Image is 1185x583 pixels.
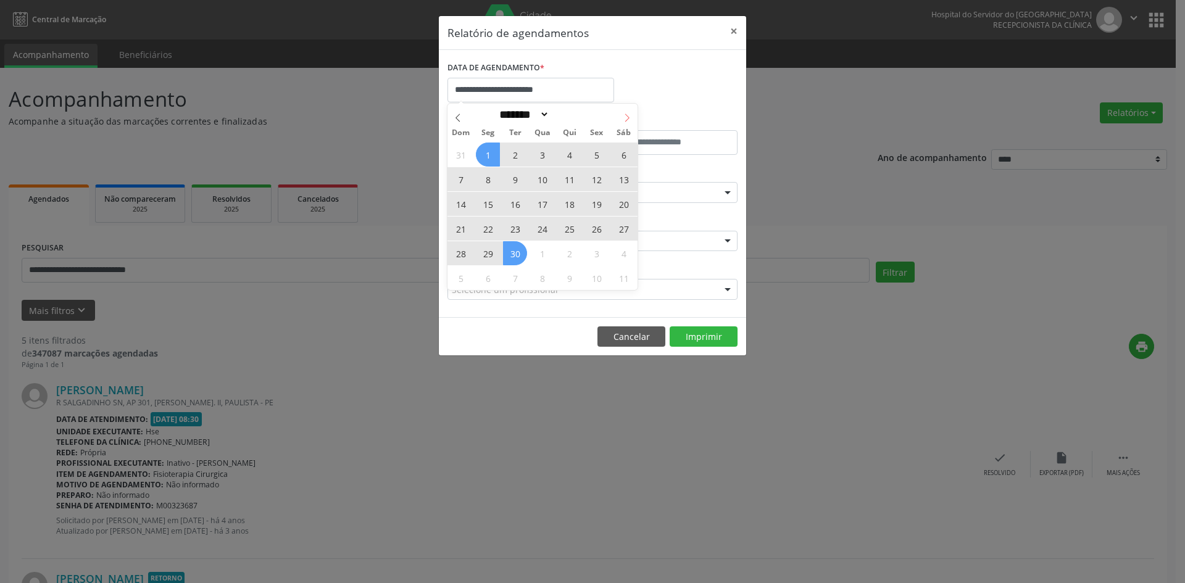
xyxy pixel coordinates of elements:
[584,217,609,241] span: Setembro 26, 2025
[449,266,473,290] span: Outubro 5, 2025
[447,129,475,137] span: Dom
[584,266,609,290] span: Outubro 10, 2025
[476,217,500,241] span: Setembro 22, 2025
[610,129,638,137] span: Sáb
[449,217,473,241] span: Setembro 21, 2025
[530,143,554,167] span: Setembro 3, 2025
[557,241,581,265] span: Outubro 2, 2025
[530,266,554,290] span: Outubro 8, 2025
[476,266,500,290] span: Outubro 6, 2025
[529,129,556,137] span: Qua
[612,241,636,265] span: Outubro 4, 2025
[584,241,609,265] span: Outubro 3, 2025
[449,167,473,191] span: Setembro 7, 2025
[612,217,636,241] span: Setembro 27, 2025
[449,192,473,216] span: Setembro 14, 2025
[557,167,581,191] span: Setembro 11, 2025
[670,326,738,347] button: Imprimir
[447,59,544,78] label: DATA DE AGENDAMENTO
[612,167,636,191] span: Setembro 13, 2025
[721,16,746,46] button: Close
[449,241,473,265] span: Setembro 28, 2025
[452,283,558,296] span: Selecione um profissional
[584,192,609,216] span: Setembro 19, 2025
[449,143,473,167] span: Agosto 31, 2025
[556,129,583,137] span: Qui
[530,192,554,216] span: Setembro 17, 2025
[612,266,636,290] span: Outubro 11, 2025
[557,266,581,290] span: Outubro 9, 2025
[612,143,636,167] span: Setembro 6, 2025
[530,217,554,241] span: Setembro 24, 2025
[557,192,581,216] span: Setembro 18, 2025
[503,241,527,265] span: Setembro 30, 2025
[502,129,529,137] span: Ter
[584,143,609,167] span: Setembro 5, 2025
[476,241,500,265] span: Setembro 29, 2025
[549,108,590,121] input: Year
[476,192,500,216] span: Setembro 15, 2025
[476,143,500,167] span: Setembro 1, 2025
[503,167,527,191] span: Setembro 9, 2025
[530,167,554,191] span: Setembro 10, 2025
[583,129,610,137] span: Sex
[557,217,581,241] span: Setembro 25, 2025
[475,129,502,137] span: Seg
[530,241,554,265] span: Outubro 1, 2025
[476,167,500,191] span: Setembro 8, 2025
[503,143,527,167] span: Setembro 2, 2025
[557,143,581,167] span: Setembro 4, 2025
[503,217,527,241] span: Setembro 23, 2025
[503,266,527,290] span: Outubro 7, 2025
[503,192,527,216] span: Setembro 16, 2025
[597,326,665,347] button: Cancelar
[596,111,738,130] label: ATÉ
[495,108,549,121] select: Month
[612,192,636,216] span: Setembro 20, 2025
[584,167,609,191] span: Setembro 12, 2025
[447,25,589,41] h5: Relatório de agendamentos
